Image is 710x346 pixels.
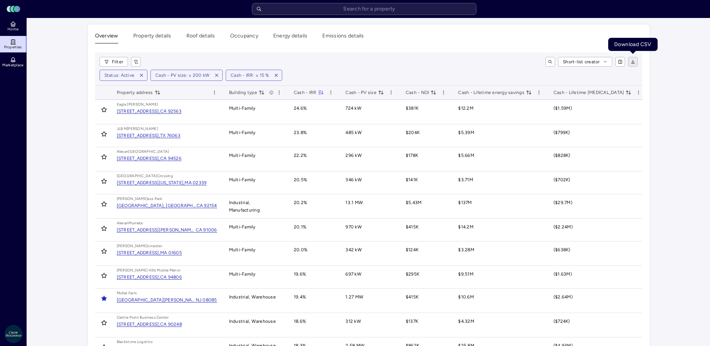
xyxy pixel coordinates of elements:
td: Industrial, Warehouse [223,289,288,313]
td: 20.1% [288,219,340,242]
div: MA 02339 [185,180,207,185]
button: Cash - IRR: ≥ 15 % [226,70,271,81]
button: Toggle favorite [98,128,110,140]
td: 13.1 MW [339,194,400,219]
td: $12.2M [452,100,548,124]
button: Toggle favorite [98,292,110,304]
div: Blackstone L [117,339,139,345]
td: Multi-Family [223,124,288,147]
td: Multi-Family [223,219,288,242]
div: [PERSON_NAME] [117,243,148,249]
a: [GEOGRAPHIC_DATA], [GEOGRAPHIC_DATA],CA 92154 [117,203,217,208]
td: 20.5% [288,172,340,194]
div: CA 90248 [160,322,182,327]
span: Cash - IRR [294,89,324,96]
td: 19.4% [288,289,340,313]
button: Toggle favorite [98,245,110,257]
a: [STREET_ADDRESS],CA 94806 [117,275,182,279]
div: [GEOGRAPHIC_DATA][PERSON_NAME], [117,298,196,302]
div: [GEOGRAPHIC_DATA] [128,149,169,155]
div: Cash - IRR: ≥ 15 % [231,72,269,79]
div: TX 76063 [160,133,180,138]
div: ess Park [147,196,162,202]
a: [STREET_ADDRESS],MA 01605 [117,251,182,255]
td: 724 kW [339,100,400,124]
td: 20.0% [288,242,340,266]
td: 346 kW [339,172,400,194]
div: Alexan [117,220,129,226]
td: 19.6% [288,266,340,289]
span: Cash - Lifetime [MEDICAL_DATA] [554,89,632,96]
td: $4.32M [452,313,548,337]
td: $178K [400,147,452,172]
td: 23.8% [288,124,340,147]
td: ($799K) [548,124,647,147]
div: Alexan [117,149,129,155]
button: Emissions details [322,32,364,43]
div: Centre Point Busines [117,315,154,321]
td: $5.39M [452,124,548,147]
a: [STREET_ADDRESS][PERSON_NAME],CA 91006 [117,228,217,232]
input: Search for a property [252,3,476,15]
td: 312 kW [339,313,400,337]
div: [STREET_ADDRESS][PERSON_NAME], [117,228,196,232]
td: $10.6M [452,289,548,313]
td: $5.66M [452,147,548,172]
a: [STREET_ADDRESS],CA 94526 [117,156,182,161]
div: ogistics [139,339,153,345]
button: Status: Active [100,70,136,81]
div: [STREET_ADDRESS], [117,156,160,161]
td: 18.6% [288,313,340,337]
div: Murrieta [128,220,143,226]
button: toggle sorting [155,89,161,95]
td: 697 kW [339,266,400,289]
button: Toggle favorite [98,317,110,329]
div: Ea [117,101,121,107]
button: Toggle favorite [98,175,110,187]
td: $415K [400,219,452,242]
td: Multi-Family [223,172,288,194]
span: Cash - Lifetime energy savings [458,89,532,96]
div: [PERSON_NAME] [117,196,148,202]
button: toggle sorting [318,89,324,95]
td: ($828K) [548,147,647,172]
td: $295K [400,266,452,289]
div: [PERSON_NAME] [127,126,158,132]
td: ($1.59M) [548,100,647,124]
td: $3.71M [452,172,548,194]
div: gle [PERSON_NAME] [121,101,158,107]
span: Cash - NOI [406,89,437,96]
td: 20.2% [288,194,340,219]
td: $9.51M [452,266,548,289]
td: Multi-Family [223,266,288,289]
a: [STREET_ADDRESS][US_STATE],MA 02339 [117,180,207,185]
a: [STREET_ADDRESS],TX 76063 [117,133,180,138]
span: Building type [229,89,265,96]
td: $5.43M [400,194,452,219]
td: 342 kW [339,242,400,266]
button: Toggle favorite [98,151,110,163]
td: $204K [400,124,452,147]
button: toggle sorting [378,89,384,95]
div: CA 92154 [196,203,217,208]
td: 1.27 MW [339,289,400,313]
td: ($2.64M) [548,289,647,313]
button: Property details [133,32,171,43]
span: Cash - PV size [345,89,384,96]
div: [GEOGRAPHIC_DATA], [GEOGRAPHIC_DATA], [117,203,196,208]
td: $141K [400,172,452,194]
td: $415K [400,289,452,313]
td: ($638K) [548,242,647,266]
div: Status: Active [104,72,135,79]
span: Filter [112,58,124,66]
a: [STREET_ADDRESS],CA 90248 [117,322,182,327]
div: s Center [154,315,168,321]
td: $137K [400,313,452,337]
td: 22.2% [288,147,340,172]
button: Toggle favorite [98,270,110,282]
div: Download CSV [608,38,658,51]
div: CA 91006 [196,228,217,232]
button: toggle search [545,57,555,67]
button: Short-list creator [558,57,612,67]
div: CA 94806 [160,275,182,279]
